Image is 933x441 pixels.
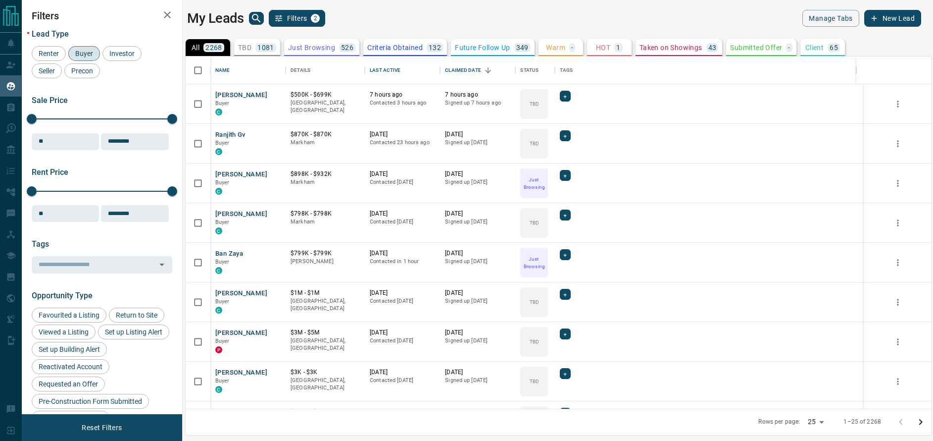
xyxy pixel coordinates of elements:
span: Favourited a Listing [35,311,103,319]
span: Set up Listing Alert [101,328,166,336]
p: 526 [341,44,353,51]
div: Details [291,56,310,84]
div: condos.ca [215,148,222,155]
span: Lead Type [32,29,69,39]
button: Sort [481,63,495,77]
span: Buyer [215,378,230,384]
p: HOT [596,44,610,51]
button: more [890,136,905,151]
button: search button [249,12,264,25]
span: Buyer [215,298,230,305]
p: [DATE] [445,329,510,337]
p: Contacted [DATE] [370,297,435,305]
p: 1–25 of 2268 [843,418,881,426]
p: TBD [530,378,539,385]
p: 1 [616,44,620,51]
p: [DATE] [370,170,435,178]
button: Filters2 [269,10,326,27]
span: Buyer [215,259,230,265]
p: TBD [530,219,539,226]
button: [PERSON_NAME] [215,329,267,338]
p: Markham [291,178,360,186]
div: Investor [102,46,142,61]
span: Buyer [215,219,230,225]
h2: Filters [32,10,172,22]
div: + [560,289,570,300]
p: $3K - $3K [291,368,360,377]
span: + [563,250,567,260]
p: Criteria Obtained [367,44,423,51]
p: Warm [546,44,565,51]
span: + [563,131,567,141]
button: more [890,255,905,270]
p: $3M - $5M [291,329,360,337]
span: 2 [312,15,319,22]
button: Ban Zaya [215,249,243,259]
p: Signed up 7 hours ago [445,99,510,107]
span: + [563,329,567,339]
p: [DATE] [370,130,435,139]
p: Taken on Showings [639,44,702,51]
div: Status [520,56,539,84]
div: Status [515,56,555,84]
p: Future Follow Up [455,44,510,51]
p: [DATE] [445,130,510,139]
p: TBD [530,338,539,345]
p: TBD [238,44,251,51]
span: Return to Site [112,311,161,319]
span: Tags [32,239,49,249]
p: [DATE] [445,249,510,258]
div: Set up Listing Alert [98,325,169,339]
p: Contacted [DATE] [370,218,435,226]
p: Rows per page: [758,418,800,426]
div: Favourited a Listing [32,308,106,323]
div: + [560,368,570,379]
div: Pre-Construction Form Submitted [32,394,149,409]
span: Buyer [215,100,230,107]
p: [DATE] [445,170,510,178]
div: Last Active [370,56,400,84]
div: condos.ca [215,109,222,115]
p: 1081 [257,44,274,51]
p: All [192,44,199,51]
p: $500K - $699K [291,91,360,99]
span: + [563,369,567,379]
span: + [563,408,567,418]
p: [DATE] [370,249,435,258]
div: condos.ca [215,227,222,234]
div: Tags [560,56,573,84]
p: Client [805,44,824,51]
p: 65 [830,44,838,51]
p: - [788,44,790,51]
span: + [563,289,567,299]
p: Submitted Offer [730,44,782,51]
span: Investor [106,50,138,57]
span: Seller [35,67,58,75]
button: more [890,216,905,230]
p: $870K - $870K [291,130,360,139]
p: [DATE] [445,210,510,218]
div: Seller [32,63,62,78]
p: Signed up [DATE] [445,178,510,186]
p: Markham [291,139,360,147]
button: Reset Filters [75,419,128,436]
p: Contacted [DATE] [370,377,435,385]
span: Buyer [215,179,230,186]
p: Just Browsing [521,176,547,191]
div: 25 [804,415,828,429]
p: [DATE] [370,329,435,337]
button: Ranjith Gv [215,130,246,140]
div: + [560,249,570,260]
p: $799K - $799K [291,249,360,258]
p: [GEOGRAPHIC_DATA], [GEOGRAPHIC_DATA] [291,337,360,352]
p: [DATE] [445,408,510,416]
p: $1M - $1M [291,289,360,297]
p: Signed up [DATE] [445,258,510,266]
div: Claimed Date [445,56,481,84]
h1: My Leads [187,10,244,26]
div: condos.ca [215,267,222,274]
p: Signed up [DATE] [445,218,510,226]
div: Last Active [365,56,440,84]
p: TBD [530,140,539,147]
p: Contacted [DATE] [370,178,435,186]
